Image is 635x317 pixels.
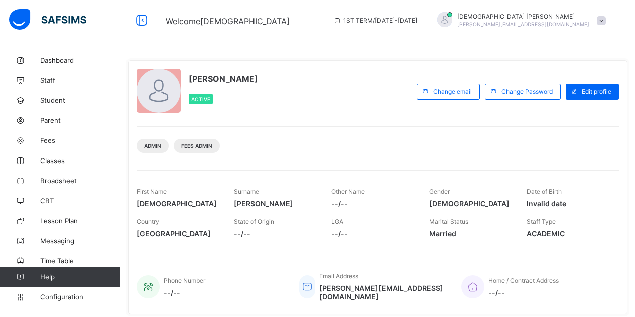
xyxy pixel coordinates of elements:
[333,17,417,24] span: session/term information
[429,188,450,195] span: Gender
[40,156,120,165] span: Classes
[429,229,512,238] span: Married
[527,218,556,225] span: Staff Type
[488,277,559,284] span: Home / Contract Address
[40,76,120,84] span: Staff
[234,218,274,225] span: State of Origin
[527,199,609,208] span: Invalid date
[234,199,316,208] span: [PERSON_NAME]
[164,277,205,284] span: Phone Number
[331,188,365,195] span: Other Name
[189,74,258,84] span: [PERSON_NAME]
[164,288,205,297] span: --/--
[527,188,562,195] span: Date of Birth
[40,237,120,245] span: Messaging
[427,12,611,29] div: MuhammadAbubakar
[40,273,120,281] span: Help
[137,188,167,195] span: First Name
[488,288,559,297] span: --/--
[234,229,316,238] span: --/--
[331,218,343,225] span: LGA
[457,21,589,27] span: [PERSON_NAME][EMAIL_ADDRESS][DOMAIN_NAME]
[319,272,358,280] span: Email Address
[527,229,609,238] span: ACADEMIC
[40,177,120,185] span: Broadsheet
[40,96,120,104] span: Student
[137,229,219,238] span: [GEOGRAPHIC_DATA]
[137,218,159,225] span: Country
[433,88,472,95] span: Change email
[166,16,290,26] span: Welcome [DEMOGRAPHIC_DATA]
[234,188,259,195] span: Surname
[457,13,589,20] span: [DEMOGRAPHIC_DATA] [PERSON_NAME]
[331,199,414,208] span: --/--
[181,143,212,149] span: Fees Admin
[429,199,512,208] span: [DEMOGRAPHIC_DATA]
[40,197,120,205] span: CBT
[40,293,120,301] span: Configuration
[40,116,120,124] span: Parent
[144,143,161,149] span: Admin
[582,88,611,95] span: Edit profile
[319,284,447,301] span: [PERSON_NAME][EMAIL_ADDRESS][DOMAIN_NAME]
[9,9,86,30] img: safsims
[501,88,553,95] span: Change Password
[331,229,414,238] span: --/--
[137,199,219,208] span: [DEMOGRAPHIC_DATA]
[429,218,468,225] span: Marital Status
[40,257,120,265] span: Time Table
[40,56,120,64] span: Dashboard
[40,217,120,225] span: Lesson Plan
[40,136,120,144] span: Fees
[191,96,210,102] span: Active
